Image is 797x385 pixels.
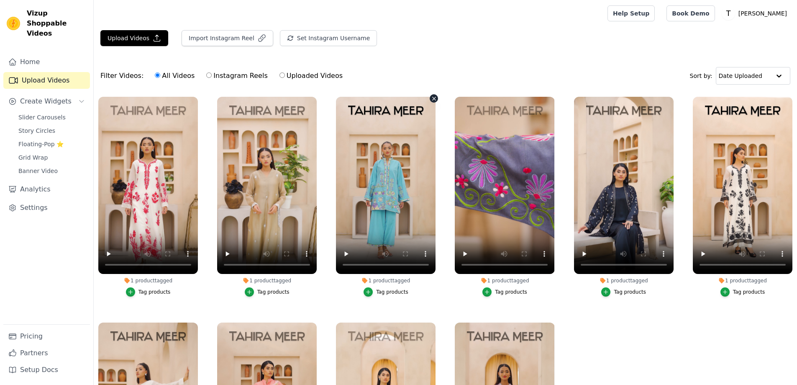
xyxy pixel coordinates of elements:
div: Tag products [257,289,290,295]
input: Instagram Reels [206,72,212,78]
button: Tag products [364,287,408,297]
a: Book Demo [666,5,715,21]
a: Analytics [3,181,90,198]
button: Tag products [601,287,646,297]
a: Help Setup [607,5,655,21]
label: Uploaded Videos [279,70,343,81]
div: Tag products [733,289,765,295]
div: 1 product tagged [455,277,554,284]
button: Import Instagram Reel [182,30,273,46]
span: Create Widgets [20,96,72,106]
text: T [725,9,730,18]
div: 1 product tagged [98,277,198,284]
button: Video Delete [430,94,438,103]
a: Setup Docs [3,362,90,378]
div: 1 product tagged [336,277,436,284]
div: 1 product tagged [574,277,674,284]
button: Set Instagram Username [280,30,377,46]
p: [PERSON_NAME] [735,6,790,21]
input: Uploaded Videos [279,72,285,78]
label: Instagram Reels [206,70,268,81]
span: Vizup Shoppable Videos [27,8,87,39]
label: All Videos [154,70,195,81]
img: Vizup [7,17,20,30]
span: Floating-Pop ⭐ [18,140,64,148]
button: Upload Videos [100,30,168,46]
div: 1 product tagged [217,277,317,284]
span: Slider Carousels [18,113,66,121]
a: Partners [3,345,90,362]
div: Filter Videos: [100,66,347,85]
button: Create Widgets [3,93,90,110]
a: Story Circles [13,125,90,137]
a: Banner Video [13,165,90,177]
button: Tag products [126,287,171,297]
button: Tag products [245,287,290,297]
a: Upload Videos [3,72,90,89]
a: Pricing [3,328,90,345]
a: Home [3,54,90,70]
button: Tag products [482,287,527,297]
a: Slider Carousels [13,111,90,123]
a: Floating-Pop ⭐ [13,138,90,150]
div: Tag products [614,289,646,295]
a: Grid Wrap [13,152,90,163]
div: 1 product tagged [693,277,792,284]
button: Tag products [720,287,765,297]
span: Grid Wrap [18,153,48,162]
span: Banner Video [18,167,58,175]
div: Tag products [495,289,527,295]
div: Tag products [376,289,408,295]
a: Settings [3,199,90,216]
div: Tag products [138,289,171,295]
input: All Videos [155,72,160,78]
div: Sort by: [690,67,791,85]
span: Story Circles [18,127,55,135]
button: T [PERSON_NAME] [722,6,790,21]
